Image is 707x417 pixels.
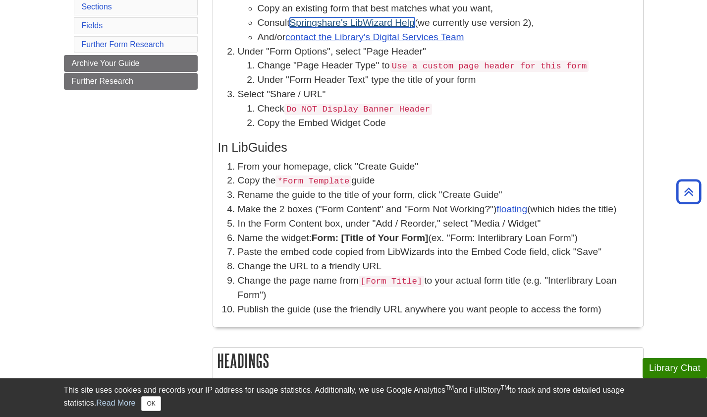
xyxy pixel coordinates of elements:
a: Read More [96,399,135,407]
a: Archive Your Guide [64,55,198,72]
li: Copy an existing form that best matches what you want, [258,1,638,16]
li: And/or [258,30,638,45]
a: Sections [82,2,112,11]
li: In the Form Content box, under "Add / Reorder," select "Media / Widget" [238,217,638,231]
li: Rename the guide to the title of your form, click "Create Guide" [238,188,638,202]
code: Do NOT Display Banner Header [284,104,432,115]
li: Publish the guide (use the friendly URL anywhere you want people to access the form) [238,302,638,317]
code: [Form Title] [359,276,424,287]
a: Fields [82,21,103,30]
button: Library Chat [643,358,707,378]
li: Under "Form Header Text" type the title of your form [258,73,638,87]
li: Name the widget: (ex. "Form: Interlibrary Loan Form") [238,231,638,245]
li: Copy the guide [238,174,638,188]
li: Paste the embed code copied from LibWizards into the Embed Code field, click "Save" [238,245,638,259]
li: From your homepage, click "Create Guide" [238,160,638,174]
li: Change the page name from to your actual form title (e.g. "Interlibrary Loan Form") [238,274,638,302]
a: floating [496,204,527,214]
code: Use a custom page header for this form [390,60,589,72]
div: This site uses cookies and records your IP address for usage statistics. Additionally, we use Goo... [64,384,644,411]
button: Close [141,396,161,411]
li: Change "Page Header Type" to [258,59,638,73]
sup: TM [445,384,454,391]
li: Select "Share / URL" [238,87,638,130]
span: Archive Your Guide [72,59,140,67]
a: Further Research [64,73,198,90]
strong: Form [312,233,335,243]
li: Check [258,102,638,116]
span: Further Research [72,77,134,85]
li: Change the URL to a friendly URL [238,259,638,274]
code: *Form Template [275,176,351,187]
h3: In LibGuides [218,140,638,155]
sup: TM [501,384,509,391]
a: Springshare's LibWizard Help [290,17,415,28]
li: Under "Form Options", select "Page Header" [238,45,638,88]
a: Back to Top [673,185,705,198]
li: Make the 2 boxes ("Form Content" and "Form Not Working?") (which hides the title) [238,202,638,217]
li: Consult (we currently use version 2), [258,16,638,30]
a: contact the Library's Digital Services Team [285,32,464,42]
li: Copy the Embed Widget Code [258,116,638,130]
strong: : [Title of Your Form] [335,233,429,243]
a: Further Form Research [82,40,164,49]
h2: Headings [213,348,643,374]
